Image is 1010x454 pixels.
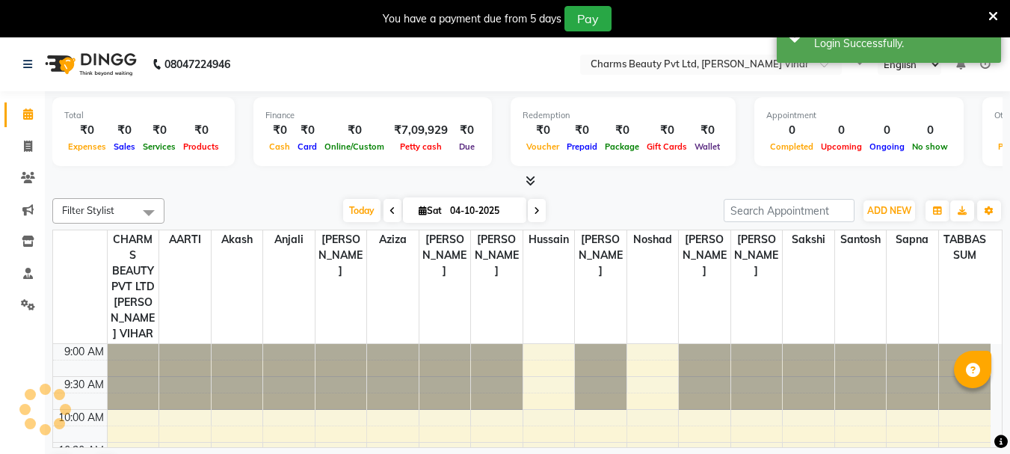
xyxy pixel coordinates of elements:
[61,377,107,393] div: 9:30 AM
[817,122,866,139] div: 0
[396,141,446,152] span: Petty cash
[388,122,454,139] div: ₹7,09,929
[294,122,321,139] div: ₹0
[783,230,834,249] span: Sakshi
[454,122,480,139] div: ₹0
[139,122,179,139] div: ₹0
[724,199,855,222] input: Search Appointment
[61,344,107,360] div: 9:00 AM
[294,141,321,152] span: Card
[866,122,908,139] div: 0
[315,230,367,280] span: [PERSON_NAME]
[321,141,388,152] span: Online/Custom
[419,230,471,280] span: [PERSON_NAME]
[64,122,110,139] div: ₹0
[108,230,159,343] span: CHARMS BEAUTY PVT LTD [PERSON_NAME] VIHAR
[343,199,381,222] span: Today
[139,141,179,152] span: Services
[523,109,724,122] div: Redemption
[908,141,952,152] span: No show
[564,6,612,31] button: Pay
[601,122,643,139] div: ₹0
[446,200,520,222] input: 2025-10-04
[863,200,915,221] button: ADD NEW
[766,109,952,122] div: Appointment
[627,230,679,249] span: Noshad
[383,11,561,27] div: You have a payment due from 5 days
[471,230,523,280] span: [PERSON_NAME]
[766,122,817,139] div: 0
[265,109,480,122] div: Finance
[415,205,446,216] span: Sat
[575,230,626,280] span: [PERSON_NAME]
[814,36,990,52] div: Login Successfully.
[601,141,643,152] span: Package
[563,141,601,152] span: Prepaid
[367,230,419,249] span: Aziza
[867,205,911,216] span: ADD NEW
[212,230,263,249] span: Akash
[835,230,887,249] span: Santosh
[179,141,223,152] span: Products
[523,141,563,152] span: Voucher
[679,230,730,280] span: [PERSON_NAME]
[164,43,230,85] b: 08047224946
[455,141,478,152] span: Due
[179,122,223,139] div: ₹0
[265,141,294,152] span: Cash
[64,109,223,122] div: Total
[691,141,724,152] span: Wallet
[817,141,866,152] span: Upcoming
[691,122,724,139] div: ₹0
[523,122,563,139] div: ₹0
[643,122,691,139] div: ₹0
[731,230,783,280] span: [PERSON_NAME]
[110,122,139,139] div: ₹0
[263,230,315,249] span: Anjali
[908,122,952,139] div: 0
[55,410,107,426] div: 10:00 AM
[563,122,601,139] div: ₹0
[939,230,991,265] span: TABBASSUM
[866,141,908,152] span: Ongoing
[110,141,139,152] span: Sales
[62,204,114,216] span: Filter Stylist
[766,141,817,152] span: Completed
[38,43,141,85] img: logo
[64,141,110,152] span: Expenses
[643,141,691,152] span: Gift Cards
[523,230,575,249] span: Hussain
[265,122,294,139] div: ₹0
[159,230,211,249] span: AARTI
[887,230,938,249] span: Sapna
[321,122,388,139] div: ₹0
